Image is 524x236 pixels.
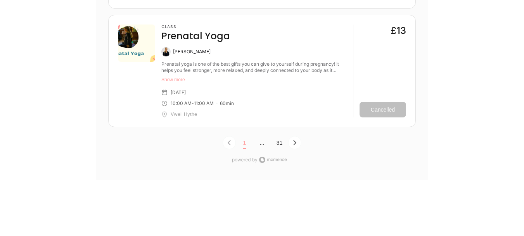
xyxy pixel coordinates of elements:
div: Prenatal yoga is one of the best gifts you can give to yourself during pregnancy! It helps you fe... [161,61,347,73]
div: [DATE] [171,89,186,96]
img: 87b5b2cd-36d1-49f8-bb1d-d443f0f8bf6a.png [118,24,155,62]
button: Page 1 of 32 [236,136,253,152]
button: Previous Page, Page 0 [223,136,236,149]
button: Show more [161,77,347,83]
h4: Prenatal Yoga [161,30,230,42]
button: Page 2 of 32 [271,136,288,149]
div: 11:00 AM [194,100,214,107]
div: £13 [391,24,406,37]
button: Next Page, Page 0 [288,136,301,149]
div: Vwell Hythe [171,111,197,117]
nav: Pagination navigation [108,133,416,152]
div: [PERSON_NAME] [173,49,211,55]
img: Claire Banham [161,47,171,56]
h3: Class [161,24,230,29]
div: - [192,100,194,107]
button: ... [253,136,271,149]
div: 60 min [220,100,234,107]
div: 10:00 AM [171,100,192,107]
button: Cancelled [360,102,406,117]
